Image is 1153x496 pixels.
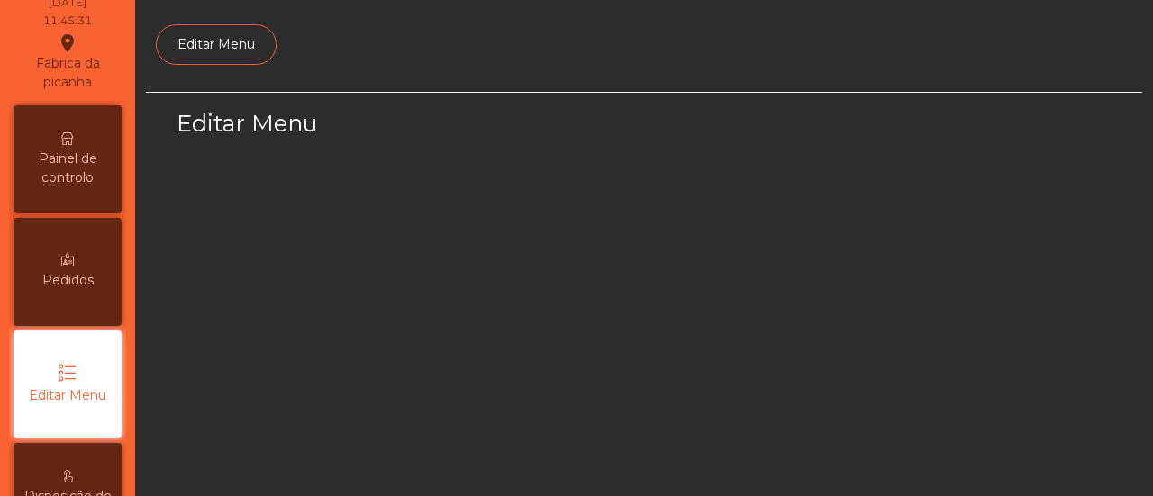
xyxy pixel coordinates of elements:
[42,271,94,290] span: Pedidos
[29,386,106,405] span: Editar Menu
[43,13,92,29] div: 11:45:31
[18,149,117,187] span: Painel de controlo
[14,32,121,92] div: Fabrica da picanha
[57,32,78,54] i: location_on
[177,107,640,140] h3: Editar Menu
[156,24,277,65] a: Editar Menu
